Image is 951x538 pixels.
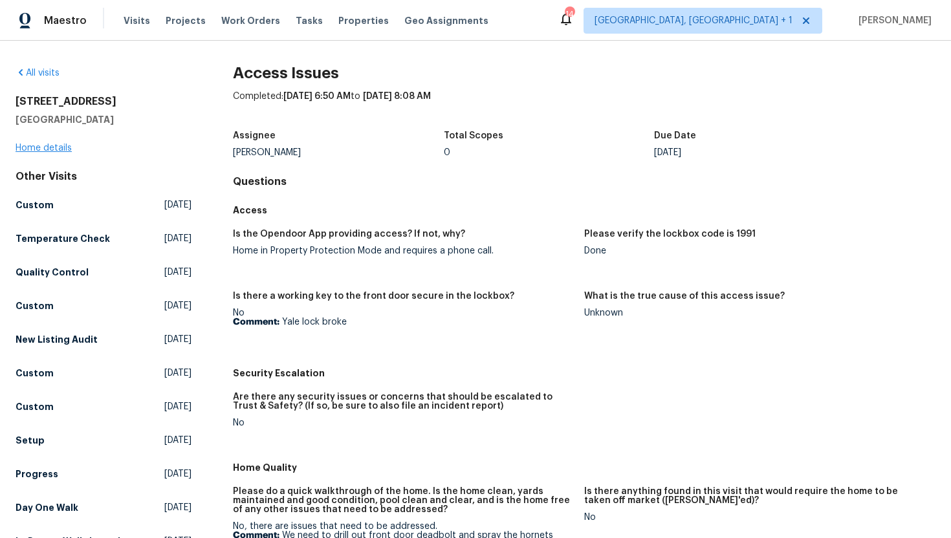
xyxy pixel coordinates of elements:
a: Custom[DATE] [16,361,191,385]
a: All visits [16,69,60,78]
span: [DATE] [164,434,191,447]
span: Tasks [296,16,323,25]
a: Progress[DATE] [16,462,191,486]
span: [DATE] [164,232,191,245]
div: Completed: to [233,90,935,124]
span: [DATE] 6:50 AM [283,92,351,101]
h2: [STREET_ADDRESS] [16,95,191,108]
a: New Listing Audit[DATE] [16,328,191,351]
span: [DATE] [164,501,191,514]
div: 0 [444,148,655,157]
span: [DATE] [164,299,191,312]
div: [PERSON_NAME] [233,148,444,157]
h5: Please do a quick walkthrough of the home. Is the home clean, yards maintained and good condition... [233,487,574,514]
h5: Progress [16,468,58,480]
p: Yale lock broke [233,317,574,327]
div: No [584,513,925,522]
span: [DATE] [164,199,191,211]
span: Maestro [44,14,87,27]
span: [DATE] [164,266,191,279]
h5: New Listing Audit [16,333,98,346]
div: 14 [565,8,574,21]
h5: Is there a working key to the front door secure in the lockbox? [233,292,514,301]
span: Geo Assignments [404,14,488,27]
h5: Due Date [654,131,696,140]
a: Setup[DATE] [16,429,191,452]
span: [DATE] 8:08 AM [363,92,431,101]
h5: Is the Opendoor App providing access? If not, why? [233,230,465,239]
a: Home details [16,144,72,153]
a: Day One Walk[DATE] [16,496,191,519]
div: Unknown [584,308,925,317]
h5: Setup [16,434,45,447]
h5: Custom [16,299,54,312]
h5: Security Escalation [233,367,935,380]
div: No [233,418,574,427]
h5: Temperature Check [16,232,110,245]
span: [DATE] [164,468,191,480]
div: Home in Property Protection Mode and requires a phone call. [233,246,574,255]
a: Custom[DATE] [16,294,191,317]
span: Properties [338,14,389,27]
h5: Day One Walk [16,501,78,514]
h5: Custom [16,400,54,413]
h2: Access Issues [233,67,935,80]
span: Visits [124,14,150,27]
span: [GEOGRAPHIC_DATA], [GEOGRAPHIC_DATA] + 1 [595,14,792,27]
h5: Total Scopes [444,131,503,140]
h5: Access [233,204,935,217]
h5: Custom [16,367,54,380]
h4: Questions [233,175,935,188]
h5: Is there anything found in this visit that would require the home to be taken off market ([PERSON... [584,487,925,505]
span: [DATE] [164,367,191,380]
span: Work Orders [221,14,280,27]
a: Custom[DATE] [16,193,191,217]
div: Other Visits [16,170,191,183]
h5: Quality Control [16,266,89,279]
b: Comment: [233,317,279,327]
h5: Custom [16,199,54,211]
div: No [233,308,574,327]
h5: Home Quality [233,461,935,474]
h5: [GEOGRAPHIC_DATA] [16,113,191,126]
h5: Assignee [233,131,276,140]
a: Quality Control[DATE] [16,261,191,284]
h5: Are there any security issues or concerns that should be escalated to Trust & Safety? (If so, be ... [233,393,574,411]
div: [DATE] [654,148,865,157]
span: [DATE] [164,400,191,413]
h5: What is the true cause of this access issue? [584,292,785,301]
span: [PERSON_NAME] [853,14,932,27]
div: Done [584,246,925,255]
span: [DATE] [164,333,191,346]
span: Projects [166,14,206,27]
a: Temperature Check[DATE] [16,227,191,250]
a: Custom[DATE] [16,395,191,418]
h5: Please verify the lockbox code is 1991 [584,230,756,239]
